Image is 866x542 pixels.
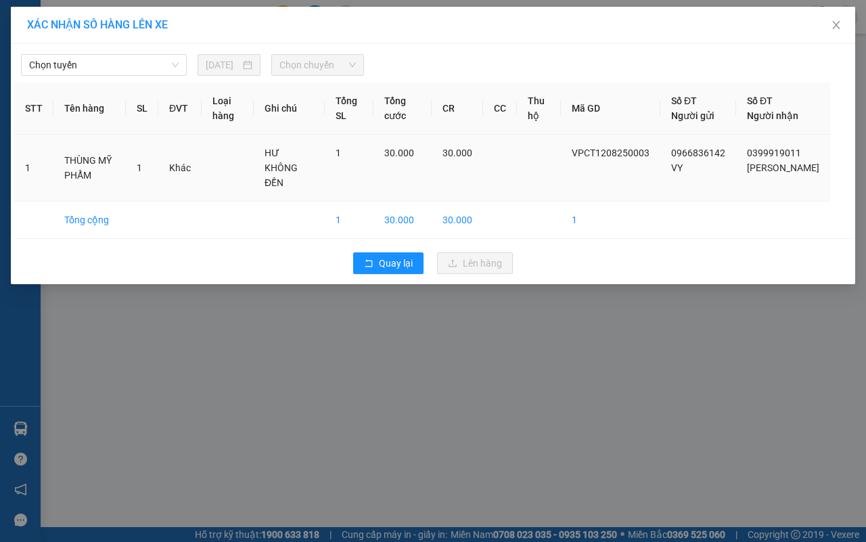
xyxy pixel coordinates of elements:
[379,256,413,271] span: Quay lại
[107,7,185,19] strong: ĐỒNG PHƯỚC
[53,135,126,202] td: THÙNG MỸ PHẨM
[68,86,142,96] span: VPCT1208250003
[561,83,660,135] th: Mã GD
[37,73,166,84] span: -----------------------------------------
[561,202,660,239] td: 1
[373,83,432,135] th: Tổng cước
[373,202,432,239] td: 30.000
[747,110,798,121] span: Người nhận
[483,83,517,135] th: CC
[107,22,182,39] span: Bến xe [GEOGRAPHIC_DATA]
[158,83,202,135] th: ĐVT
[671,148,725,158] span: 0966836142
[265,148,298,188] span: HƯ KHÔNG ĐỀN
[107,41,186,58] span: 01 Võ Văn Truyện, KP.1, Phường 2
[671,95,697,106] span: Số ĐT
[336,148,341,158] span: 1
[279,55,355,75] span: Chọn chuyến
[364,258,373,269] span: rollback
[432,202,483,239] td: 30.000
[817,7,855,45] button: Close
[747,148,801,158] span: 0399919011
[158,135,202,202] td: Khác
[442,148,472,158] span: 30.000
[4,87,141,95] span: [PERSON_NAME]:
[14,135,53,202] td: 1
[671,110,714,121] span: Người gửi
[671,162,683,173] span: VY
[831,20,842,30] span: close
[325,202,373,239] td: 1
[53,202,126,239] td: Tổng cộng
[29,55,179,75] span: Chọn tuyến
[5,8,65,68] img: logo
[517,83,561,135] th: Thu hộ
[27,18,168,31] span: XÁC NHẬN SỐ HÀNG LÊN XE
[254,83,325,135] th: Ghi chú
[4,98,83,106] span: In ngày:
[572,148,649,158] span: VPCT1208250003
[437,252,513,274] button: uploadLên hàng
[747,162,819,173] span: [PERSON_NAME]
[353,252,424,274] button: rollbackQuay lại
[126,83,158,135] th: SL
[747,95,773,106] span: Số ĐT
[384,148,414,158] span: 30.000
[202,83,254,135] th: Loại hàng
[325,83,373,135] th: Tổng SL
[432,83,483,135] th: CR
[14,83,53,135] th: STT
[107,60,166,68] span: Hotline: 19001152
[137,162,142,173] span: 1
[206,58,240,72] input: 12/08/2025
[30,98,83,106] span: 11:45:01 [DATE]
[53,83,126,135] th: Tên hàng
